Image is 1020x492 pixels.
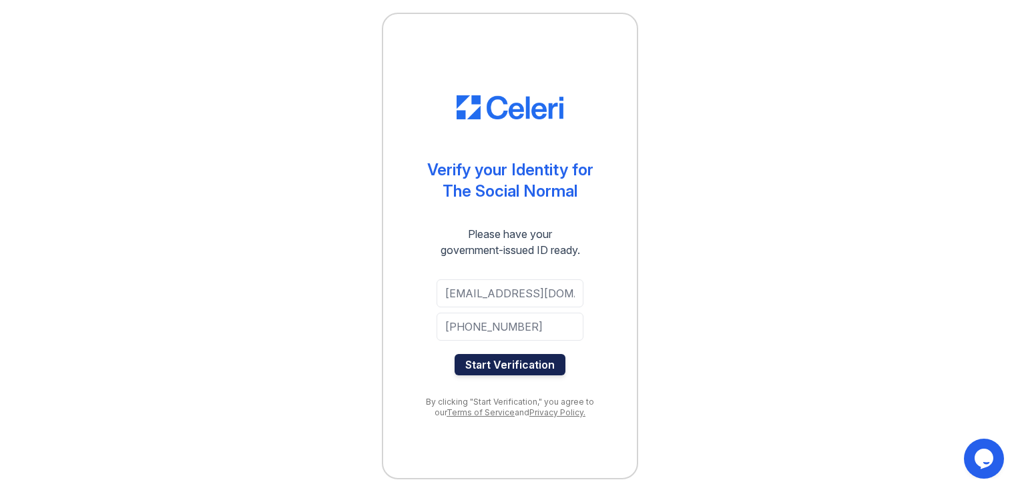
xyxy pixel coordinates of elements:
[437,279,583,307] input: Email
[457,95,563,119] img: CE_Logo_Blue-a8612792a0a2168367f1c8372b55b34899dd931a85d93a1a3d3e32e68fde9ad4.png
[529,407,585,417] a: Privacy Policy.
[437,313,583,341] input: Phone
[427,159,593,202] div: Verify your Identity for The Social Normal
[417,226,604,258] div: Please have your government-issued ID ready.
[455,354,565,375] button: Start Verification
[964,439,1007,479] iframe: chat widget
[410,397,610,418] div: By clicking "Start Verification," you agree to our and
[447,407,515,417] a: Terms of Service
